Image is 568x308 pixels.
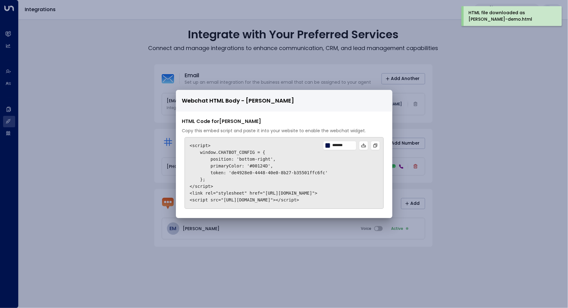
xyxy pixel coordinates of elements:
button: Copy HTML to clipboard [371,141,380,150]
p: Copy this embed script and paste it into your website to enable the webchat widget. [182,128,386,134]
div: HTML file downloaded as [PERSON_NAME]-demo.html [468,10,553,23]
h3: HTML Code for [PERSON_NAME] [182,118,386,125]
div: Current color: #00124D [325,143,330,148]
code: <script> window.CHATBOT_CONFIG = { position: 'bottom-right', primaryColor: '#00124D', token: 'de4... [190,143,328,202]
button: Download HTML file [359,141,368,150]
span: Webchat HTML Body - [PERSON_NAME] [182,96,294,105]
